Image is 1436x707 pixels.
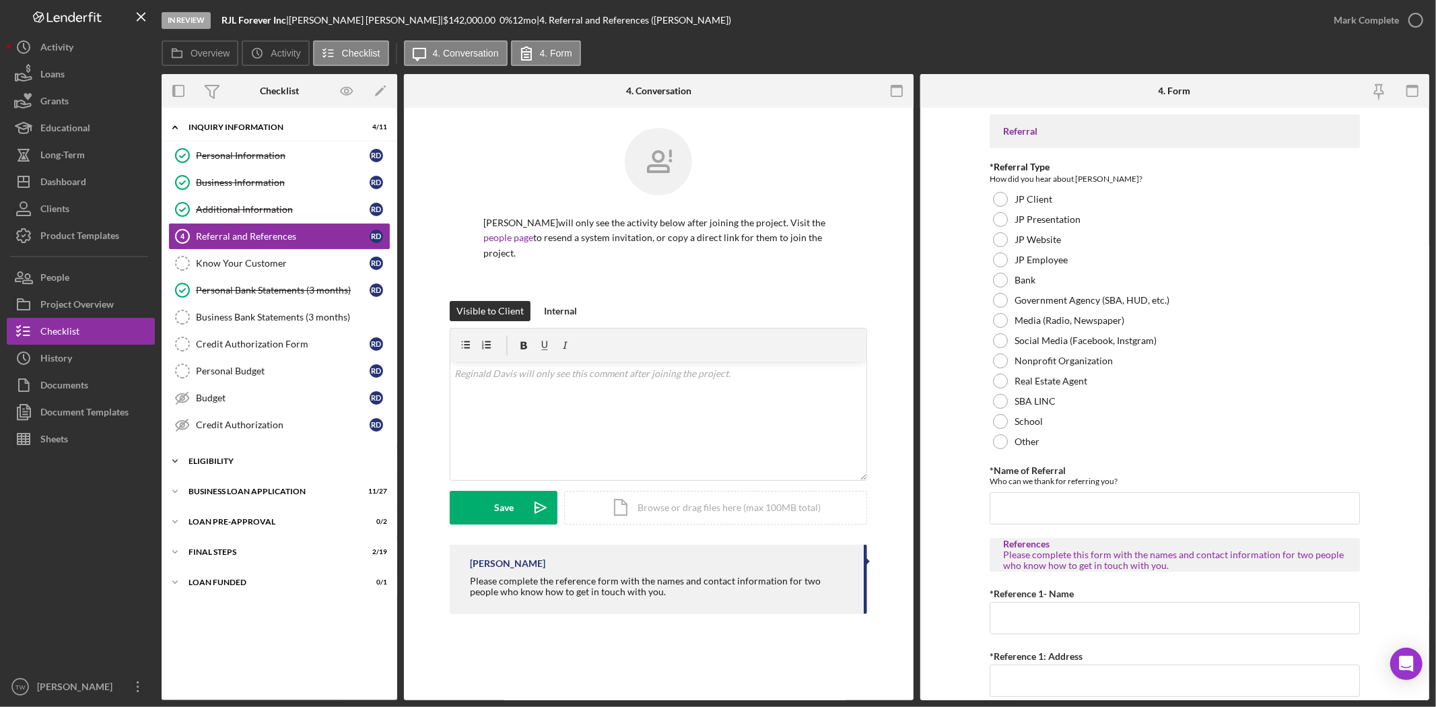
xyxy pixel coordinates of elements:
[7,34,155,61] a: Activity
[1015,214,1081,225] label: JP Presentation
[196,339,370,349] div: Credit Authorization Form
[363,487,387,496] div: 11 / 27
[370,149,383,162] div: R D
[363,548,387,556] div: 2 / 19
[7,372,155,399] button: Documents
[1015,275,1035,285] label: Bank
[370,418,383,432] div: R D
[196,150,370,161] div: Personal Information
[40,318,79,348] div: Checklist
[450,491,557,525] button: Save
[34,673,121,704] div: [PERSON_NAME]
[990,465,1066,476] label: *Name of Referral
[1015,295,1169,306] label: Government Agency (SBA, HUD, etc.)
[40,114,90,145] div: Educational
[196,419,370,430] div: Credit Authorization
[168,304,390,331] a: Business Bank Statements (3 months)
[537,301,584,321] button: Internal
[1015,255,1068,265] label: JP Employee
[7,61,155,88] button: Loans
[7,88,155,114] button: Grants
[1003,539,1346,549] div: References
[189,487,353,496] div: BUSINESS LOAN APPLICATION
[1334,7,1399,34] div: Mark Complete
[7,222,155,249] a: Product Templates
[370,283,383,297] div: R D
[494,491,514,525] div: Save
[1320,7,1429,34] button: Mark Complete
[511,40,581,66] button: 4. Form
[168,169,390,196] a: Business InformationRD
[40,399,129,429] div: Document Templates
[196,393,370,403] div: Budget
[1015,436,1039,447] label: Other
[189,548,353,556] div: FINAL STEPS
[168,384,390,411] a: BudgetRD
[537,15,731,26] div: | 4. Referral and References ([PERSON_NAME])
[40,141,85,172] div: Long-Term
[7,673,155,700] button: TW[PERSON_NAME]
[40,264,69,294] div: People
[221,14,286,26] b: RJL Forever Inc
[1003,126,1346,137] div: Referral
[370,203,383,216] div: R D
[196,366,370,376] div: Personal Budget
[221,15,289,26] div: |
[40,195,69,226] div: Clients
[1015,315,1124,326] label: Media (Radio, Newspaper)
[370,364,383,378] div: R D
[7,318,155,345] button: Checklist
[990,476,1360,486] div: Who can we thank for referring you?
[162,40,238,66] button: Overview
[180,232,185,240] tspan: 4
[456,301,524,321] div: Visible to Client
[363,518,387,526] div: 0 / 2
[40,61,65,91] div: Loans
[1015,396,1056,407] label: SBA LINC
[191,48,230,59] label: Overview
[370,230,383,243] div: R D
[404,40,508,66] button: 4. Conversation
[196,258,370,269] div: Know Your Customer
[433,48,499,59] label: 4. Conversation
[40,88,69,118] div: Grants
[189,123,353,131] div: INQUIRY INFORMATION
[189,518,353,526] div: LOAN PRE-APPROVAL
[7,195,155,222] button: Clients
[626,86,691,96] div: 4. Conversation
[990,588,1074,599] label: *Reference 1- Name
[7,399,155,426] button: Document Templates
[15,683,26,691] text: TW
[189,457,380,465] div: ELIGIBILITY
[289,15,443,26] div: [PERSON_NAME] [PERSON_NAME] |
[544,301,577,321] div: Internal
[40,426,68,456] div: Sheets
[540,48,572,59] label: 4. Form
[1015,335,1157,346] label: Social Media (Facebook, Instgram)
[40,168,86,199] div: Dashboard
[7,168,155,195] button: Dashboard
[196,204,370,215] div: Additional Information
[7,426,155,452] button: Sheets
[242,40,309,66] button: Activity
[40,372,88,402] div: Documents
[470,576,850,597] div: Please complete the reference form with the names and contact information for two people who know...
[168,142,390,169] a: Personal InformationRD
[1159,86,1191,96] div: 4. Form
[40,34,73,64] div: Activity
[168,223,390,250] a: 4Referral and ReferencesRD
[313,40,389,66] button: Checklist
[260,86,299,96] div: Checklist
[196,177,370,188] div: Business Information
[483,232,533,243] a: people page
[7,141,155,168] button: Long-Term
[196,285,370,296] div: Personal Bank Statements (3 months)
[7,114,155,141] button: Educational
[7,264,155,291] button: People
[7,345,155,372] button: History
